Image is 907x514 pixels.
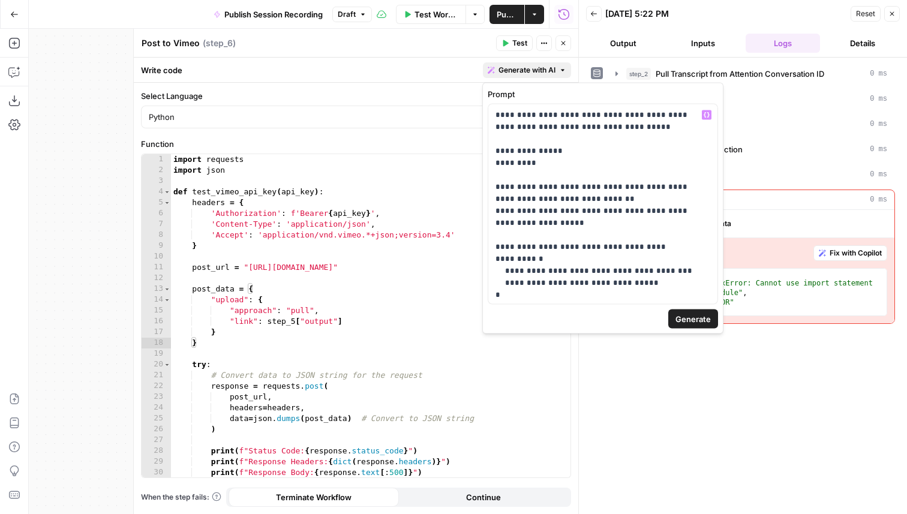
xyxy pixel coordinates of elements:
[512,38,527,49] span: Test
[142,456,171,467] div: 29
[142,219,171,230] div: 7
[164,197,170,208] span: Toggle code folding, rows 5 through 9
[224,8,323,20] span: Publish Session Recording
[870,144,887,155] span: 0 ms
[870,94,887,104] span: 0 ms
[142,467,171,478] div: 30
[482,83,723,334] div: Generate with AI
[332,7,372,22] button: Draft
[488,88,718,100] label: Prompt
[870,68,887,79] span: 0 ms
[206,5,330,24] button: Publish Session Recording
[825,34,900,53] button: Details
[142,262,171,273] div: 11
[142,359,171,370] div: 20
[856,8,875,19] span: Reset
[675,313,711,325] span: Generate
[142,154,171,165] div: 1
[466,491,501,503] span: Continue
[142,208,171,219] div: 6
[608,140,894,159] button: 0 ms
[142,424,171,435] div: 26
[142,294,171,305] div: 14
[483,62,571,78] button: Generate with AI
[496,35,533,51] button: Test
[666,34,741,53] button: Inputs
[656,68,824,80] span: Pull Transcript from Attention Conversation ID
[142,251,171,262] div: 10
[203,37,236,49] span: ( step_6 )
[142,402,171,413] div: 24
[164,284,170,294] span: Toggle code folding, rows 13 through 18
[415,8,458,20] span: Test Workflow
[134,58,578,82] div: Write code
[142,176,171,187] div: 3
[141,138,571,150] label: Function
[870,194,887,205] span: 0 ms
[142,327,171,338] div: 17
[870,119,887,130] span: 0 ms
[338,9,356,20] span: Draft
[608,210,894,323] div: 0 ms
[870,169,887,180] span: 0 ms
[164,359,170,370] span: Toggle code folding, rows 20 through 43
[142,305,171,316] div: 15
[142,37,200,49] textarea: Post to Vimeo
[142,197,171,208] div: 5
[142,230,171,241] div: 8
[142,370,171,381] div: 21
[142,381,171,392] div: 22
[142,187,171,197] div: 4
[164,187,170,197] span: Toggle code folding, rows 4 through 47
[830,248,882,258] span: Fix with Copilot
[608,115,894,134] button: 0 ms
[164,294,170,305] span: Toggle code folding, rows 14 through 17
[813,245,887,261] button: Fix with Copilot
[141,90,571,102] label: Select Language
[396,5,465,24] button: Test Workflow
[851,6,881,22] button: Reset
[608,165,894,184] button: 0 ms
[489,5,524,24] button: Publish
[399,488,569,507] button: Continue
[276,491,352,503] span: Terminate Workflow
[746,34,821,53] button: Logs
[497,8,517,20] span: Publish
[142,338,171,348] div: 18
[142,316,171,327] div: 16
[142,273,171,284] div: 12
[668,309,718,329] button: Generate
[142,165,171,176] div: 2
[608,190,894,209] button: 0 ms
[608,89,894,109] button: 0 ms
[141,492,221,503] a: When the step fails:
[142,241,171,251] div: 9
[608,64,894,83] button: 0 ms
[142,392,171,402] div: 23
[498,65,555,76] span: Generate with AI
[142,284,171,294] div: 13
[149,111,549,123] input: Python
[142,435,171,446] div: 27
[142,348,171,359] div: 19
[586,34,661,53] button: Output
[142,446,171,456] div: 28
[142,413,171,424] div: 25
[626,68,651,80] span: step_2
